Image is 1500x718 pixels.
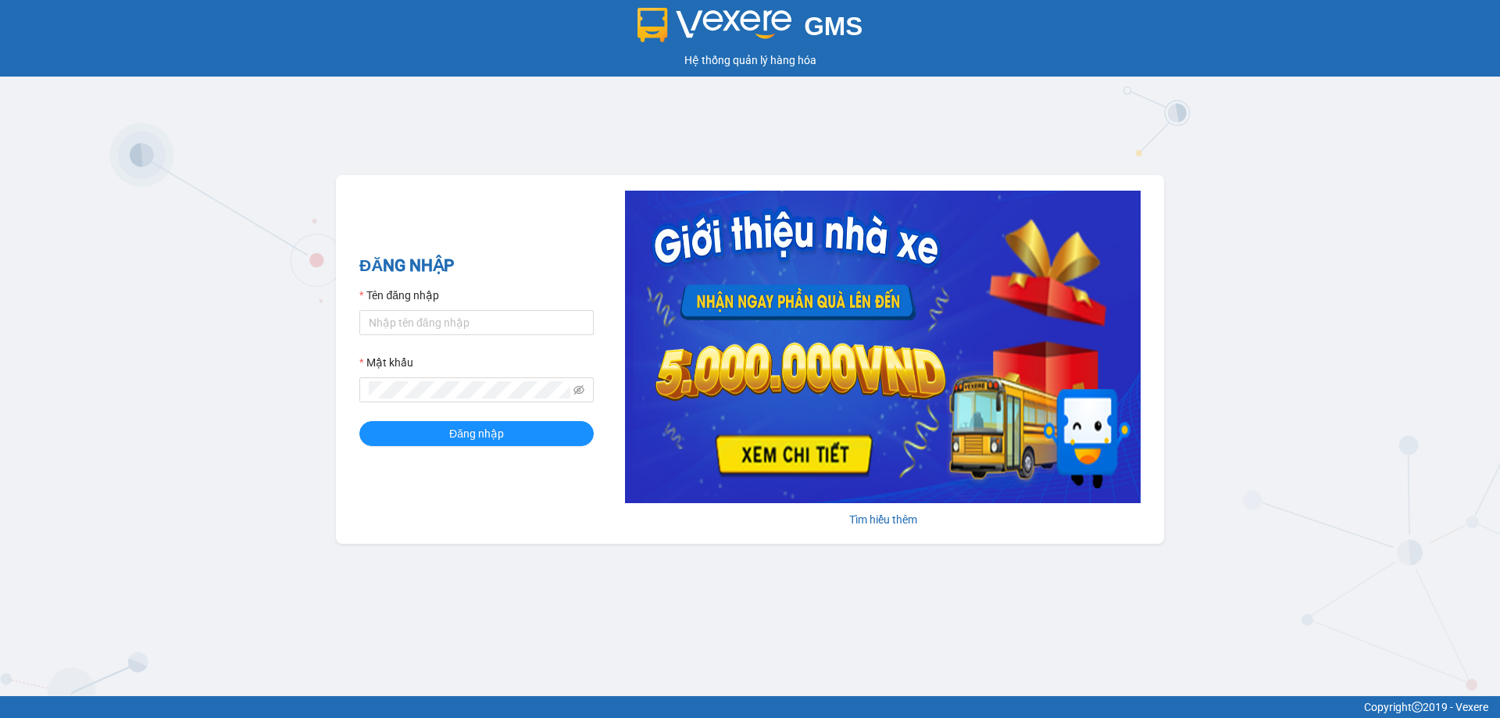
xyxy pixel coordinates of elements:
span: GMS [804,12,862,41]
img: logo 2 [637,8,792,42]
div: Tìm hiểu thêm [625,511,1141,528]
h2: ĐĂNG NHẬP [359,253,594,279]
input: Tên đăng nhập [359,310,594,335]
label: Tên đăng nhập [359,287,439,304]
input: Mật khẩu [369,381,570,398]
div: Hệ thống quản lý hàng hóa [4,52,1496,69]
span: copyright [1412,702,1423,713]
div: Copyright 2019 - Vexere [12,698,1488,716]
span: eye-invisible [573,384,584,395]
span: Đăng nhập [449,425,504,442]
label: Mật khẩu [359,354,413,371]
img: banner-0 [625,191,1141,503]
a: GMS [637,23,863,36]
button: Đăng nhập [359,421,594,446]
